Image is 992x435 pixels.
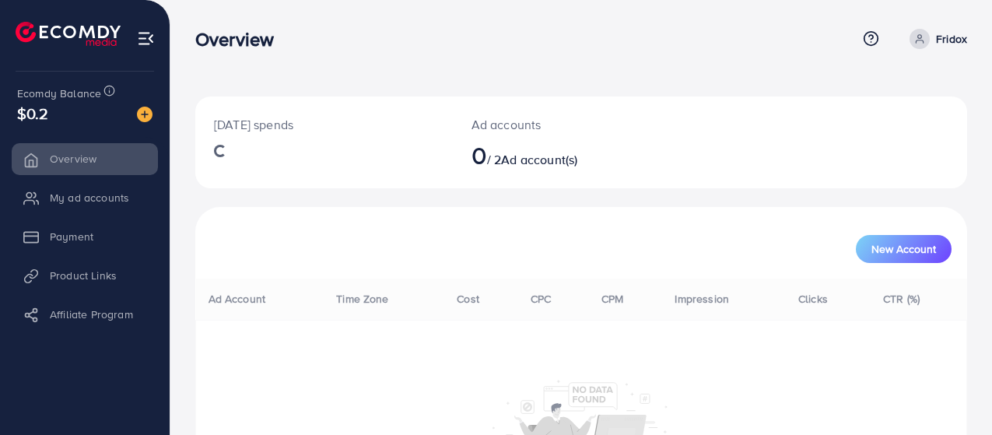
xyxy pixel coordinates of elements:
[137,30,155,47] img: menu
[16,22,121,46] img: logo
[871,244,936,254] span: New Account
[501,151,577,168] span: Ad account(s)
[471,140,627,170] h2: / 2
[471,137,487,173] span: 0
[137,107,152,122] img: image
[195,28,286,51] h3: Overview
[471,115,627,134] p: Ad accounts
[936,30,967,48] p: Fridox
[17,86,101,101] span: Ecomdy Balance
[903,29,967,49] a: Fridox
[214,115,434,134] p: [DATE] spends
[17,102,49,125] span: $0.2
[856,235,952,263] button: New Account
